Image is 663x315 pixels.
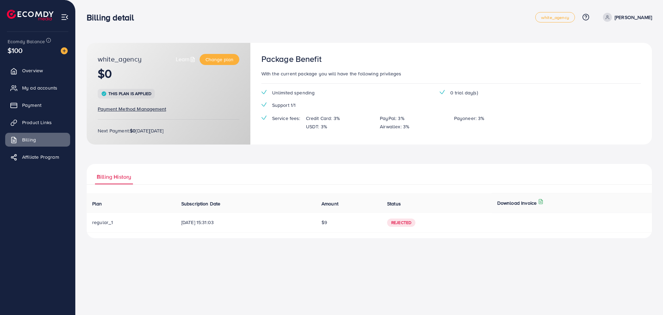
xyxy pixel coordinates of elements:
h3: Package Benefit [261,54,321,64]
h3: Billing detail [87,12,140,22]
span: white_agency [541,15,569,20]
span: $9 [321,219,327,226]
span: Affiliate Program [22,154,59,160]
img: image [61,47,68,54]
span: Billing History [97,173,131,181]
img: tick [261,115,267,120]
p: USDT: 3% [306,122,327,131]
span: Payment [22,102,41,109]
a: Overview [5,64,70,77]
h1: $0 [98,67,239,81]
p: Payoneer: 3% [454,114,484,122]
p: Next Payment: [DATE][DATE] [98,127,239,135]
p: PayPal: 3% [380,114,404,122]
img: logo [7,10,54,20]
p: Airwallex: 3% [380,122,409,131]
span: Payment Method Management [98,105,166,112]
img: tick [261,90,267,94]
a: Billing [5,133,70,147]
a: Affiliate Program [5,150,70,164]
span: Subscription Date [181,200,221,207]
span: 0 trial day(s) [450,89,478,96]
img: tick [261,102,267,107]
span: Change plan [205,56,233,63]
span: Rejected [387,219,415,227]
a: white_agency [535,12,575,22]
img: menu [61,13,69,21]
strong: $0 [130,127,136,134]
button: Change plan [200,54,239,65]
span: white_agency [98,54,142,65]
span: regular_1 [92,219,113,226]
a: Learn [176,55,197,63]
p: Credit Card: 3% [306,114,340,122]
img: tick [440,90,445,94]
span: Service fees: [272,115,300,122]
p: [PERSON_NAME] [615,13,652,21]
a: Payment [5,98,70,112]
p: With the current package you will have the following privileges [261,70,641,78]
span: $100 [8,45,23,55]
span: Plan [92,200,102,207]
a: Product Links [5,115,70,129]
span: This plan is applied [108,91,151,96]
span: Ecomdy Balance [8,38,45,45]
iframe: Chat [634,284,658,310]
span: Support 1/1 [272,102,296,109]
a: [PERSON_NAME] [600,13,652,22]
span: Amount [321,200,338,207]
span: Status [387,200,401,207]
span: Overview [22,67,43,74]
p: Download Invoice [497,199,537,207]
span: My ad accounts [22,84,57,91]
span: Product Links [22,119,52,126]
a: My ad accounts [5,81,70,95]
span: [DATE] 15:31:03 [181,219,310,226]
span: Unlimited spending [272,89,315,96]
img: tick [101,91,107,96]
span: Billing [22,136,36,143]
